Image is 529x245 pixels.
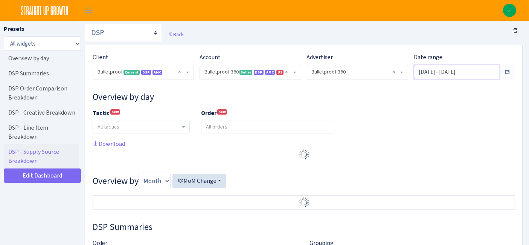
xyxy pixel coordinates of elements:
b: Tactic [93,109,110,117]
span: Bulletproof <span class="badge badge-success">Current</span><span class="badge badge-primary">DSP... [93,65,194,80]
span: Remove all items [392,68,395,76]
span: Bulletproof <span class="badge badge-success">Current</span><span class="badge badge-primary">DSP... [98,68,184,76]
img: Zach Belous [503,4,516,17]
a: Download [93,140,125,148]
a: Overview by day [4,51,79,66]
span: AMC [152,70,162,75]
button: MoM Change [172,174,226,188]
a: Z [503,4,516,17]
span: Bulletproof 360 <span class="badge badge-success">Seller</span><span class="badge badge-primary">... [200,65,300,80]
label: Advertiser [307,53,333,62]
a: DSP - Supply Source Breakdown [4,144,79,168]
span: DSP [141,70,151,75]
label: Account [200,53,221,62]
span: US [276,70,284,75]
img: Preloader [298,149,310,161]
span: Current [123,70,140,75]
label: Date range [414,53,442,62]
span: Remove all items [285,68,288,76]
a: DSP Order Comparison Breakdown [4,81,79,105]
img: Preloader [298,196,310,208]
label: Presets [4,24,24,34]
span: Remove all items [178,68,181,76]
h3: Overview by [93,173,515,189]
span: Bulletproof 360 [312,68,399,76]
a: DSP - Creative Breakdown [4,105,79,120]
span: Bulletproof 360 [307,65,408,80]
a: DSP - Line Item Breakdown [4,120,79,144]
b: Order [201,109,216,117]
sup: new [110,109,120,115]
input: All orders [201,121,334,133]
span: Bulletproof 360 <span class="badge badge-success">Seller</span><span class="badge badge-primary">... [204,68,291,76]
sup: new [217,109,227,115]
span: DSP [254,70,264,75]
span: All tactics [98,123,119,130]
a: Edit Dashboard [4,168,81,183]
a: Back [168,31,183,38]
a: DSP Summaries [4,66,79,81]
label: Client [93,53,108,62]
span: Amazon Marketing Cloud [265,70,275,75]
span: Seller [239,70,252,75]
h3: Widget #37 [93,222,515,233]
h3: Widget #10 [93,92,515,103]
button: Toggle navigation [79,4,98,17]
